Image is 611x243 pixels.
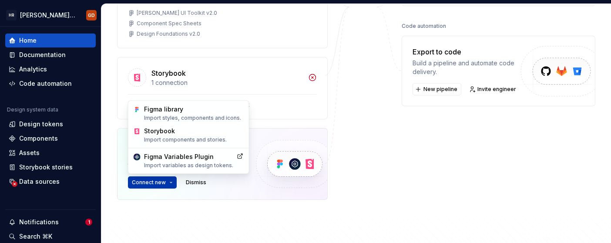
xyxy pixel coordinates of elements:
div: Figma Variables Plugin [144,152,233,169]
div: Import styles, components and icons. [144,115,244,121]
div: Import components and stories. [144,136,244,143]
div: Storybook [144,127,244,143]
div: Figma library [144,105,244,121]
div: Import variables as design tokens. [144,162,233,169]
